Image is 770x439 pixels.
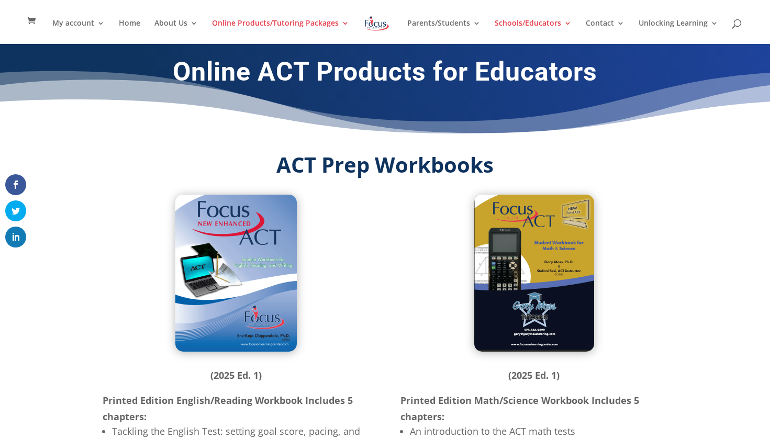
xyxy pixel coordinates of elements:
[103,394,353,423] strong: Printed Edition English/Reading Workbook Includes 5 chapters:
[103,56,668,93] h1: Online ACT Products for Educators
[363,14,390,33] img: Focus on Learning
[52,19,105,44] a: My account
[407,19,481,44] a: Parents/Students
[210,369,262,381] strong: (2025 Ed. 1)
[400,394,639,423] strong: Printed Edition Math/Science Workbook Includes 5 chapters:
[154,19,198,44] a: About Us
[410,424,667,438] li: An introduction to the ACT math tests
[119,19,140,44] a: Home
[474,195,594,352] img: ACT Prep Math-Science Workbook (2025 ed. 1)
[175,195,297,352] img: ACT Prep English-Reading Workbook (2025 ed. 1)
[508,369,560,381] strong: (2025 Ed. 1)
[495,19,572,44] a: Schools/Educators
[212,19,349,44] a: Online Products/Tutoring Packages
[639,19,718,44] a: Unlocking Learning
[586,19,624,44] a: Contact
[276,150,494,179] strong: ACT Prep Workbooks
